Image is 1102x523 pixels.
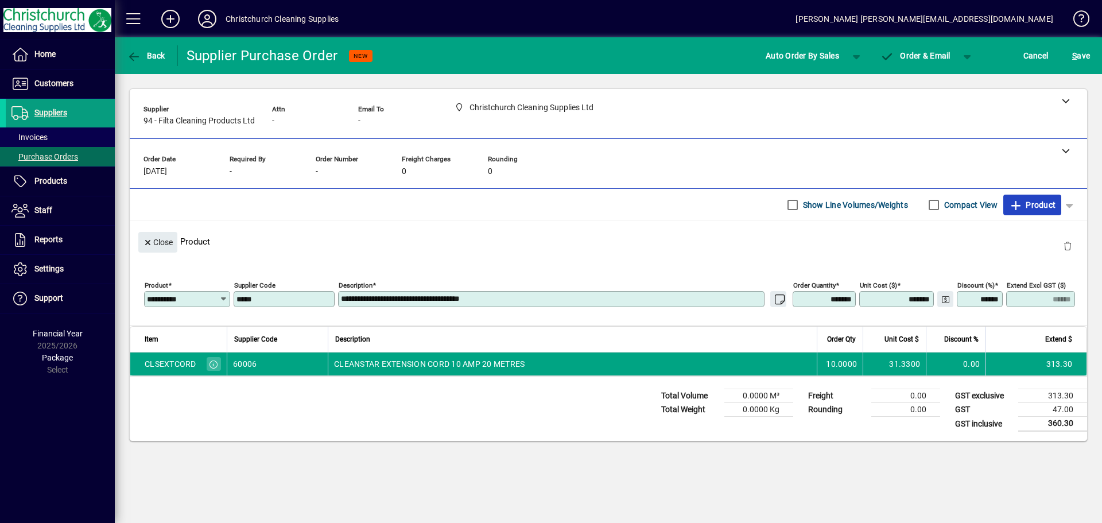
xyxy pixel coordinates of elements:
[884,333,919,346] span: Unit Cost $
[801,199,908,211] label: Show Line Volumes/Weights
[766,47,839,65] span: Auto Order By Sales
[724,389,793,403] td: 0.0000 M³
[1054,232,1081,259] button: Delete
[127,51,165,60] span: Back
[189,9,226,29] button: Profile
[143,117,255,126] span: 94 - Filta Cleaning Products Ltd
[760,45,845,66] button: Auto Order By Sales
[802,389,871,403] td: Freight
[6,255,115,284] a: Settings
[354,52,368,60] span: NEW
[339,281,372,289] mat-label: Description
[724,403,793,417] td: 0.0000 Kg
[34,293,63,303] span: Support
[402,167,406,176] span: 0
[942,199,998,211] label: Compact View
[944,333,979,346] span: Discount %
[11,133,48,142] span: Invoices
[880,51,950,60] span: Order & Email
[1045,333,1072,346] span: Extend $
[335,333,370,346] span: Description
[234,281,275,289] mat-label: Supplier Code
[949,389,1018,403] td: GST exclusive
[1054,241,1081,251] app-page-header-button: Delete
[6,40,115,69] a: Home
[796,10,1053,28] div: [PERSON_NAME] [PERSON_NAME][EMAIL_ADDRESS][DOMAIN_NAME]
[34,176,67,185] span: Products
[316,167,318,176] span: -
[187,47,338,65] div: Supplier Purchase Order
[817,352,863,375] td: 10.0000
[34,206,52,215] span: Staff
[949,403,1018,417] td: GST
[1069,45,1093,66] button: Save
[827,333,856,346] span: Order Qty
[871,403,940,417] td: 0.00
[1023,47,1049,65] span: Cancel
[1072,51,1077,60] span: S
[957,281,995,289] mat-label: Discount (%)
[34,235,63,244] span: Reports
[6,127,115,147] a: Invoices
[985,352,1087,375] td: 313.30
[226,10,339,28] div: Christchurch Cleaning Supplies
[6,69,115,98] a: Customers
[6,147,115,166] a: Purchase Orders
[926,352,985,375] td: 0.00
[6,284,115,313] a: Support
[34,108,67,117] span: Suppliers
[234,333,277,346] span: Supplier Code
[1065,2,1088,40] a: Knowledge Base
[135,237,180,247] app-page-header-button: Close
[949,417,1018,431] td: GST inclusive
[334,358,525,370] span: CLEANSTAR EXTENSION CORD 10 AMP 20 METRES
[1018,417,1087,431] td: 360.30
[227,352,328,375] td: 60006
[871,389,940,403] td: 0.00
[860,281,897,289] mat-label: Unit Cost ($)
[875,45,956,66] button: Order & Email
[124,45,168,66] button: Back
[1020,45,1051,66] button: Cancel
[358,117,360,126] span: -
[143,167,167,176] span: [DATE]
[6,226,115,254] a: Reports
[138,232,177,253] button: Close
[793,281,836,289] mat-label: Order Quantity
[42,353,73,362] span: Package
[1007,281,1066,289] mat-label: Extend excl GST ($)
[230,167,232,176] span: -
[863,352,926,375] td: 31.3300
[802,403,871,417] td: Rounding
[145,358,196,370] div: CLSEXTCORD
[34,79,73,88] span: Customers
[152,9,189,29] button: Add
[1072,47,1090,65] span: ave
[145,333,158,346] span: Item
[272,117,274,126] span: -
[130,220,1087,262] div: Product
[1018,403,1087,417] td: 47.00
[143,233,173,252] span: Close
[937,291,953,307] button: Change Price Levels
[6,167,115,196] a: Products
[11,152,78,161] span: Purchase Orders
[6,196,115,225] a: Staff
[34,49,56,59] span: Home
[655,389,724,403] td: Total Volume
[34,264,64,273] span: Settings
[655,403,724,417] td: Total Weight
[488,167,492,176] span: 0
[145,281,168,289] mat-label: Product
[1018,389,1087,403] td: 313.30
[1009,196,1056,214] span: Product
[115,45,178,66] app-page-header-button: Back
[33,329,83,338] span: Financial Year
[1003,195,1061,215] button: Product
